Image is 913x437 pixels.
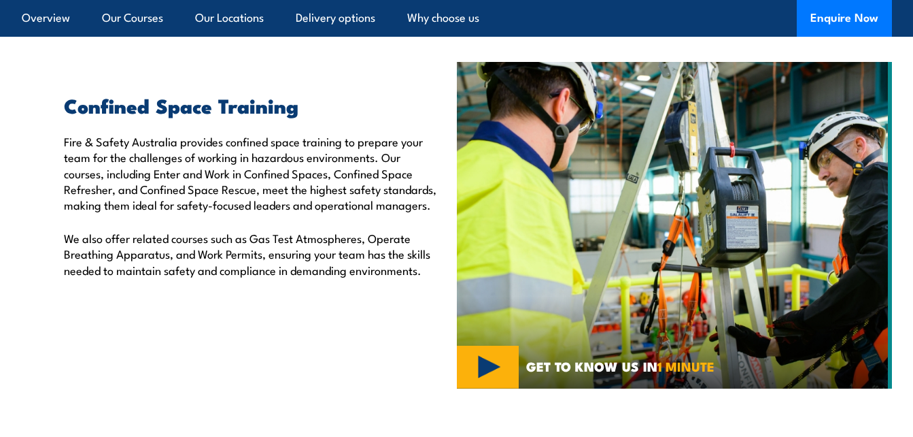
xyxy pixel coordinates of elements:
[64,133,436,213] p: Fire & Safety Australia provides confined space training to prepare your team for the challenges ...
[64,96,436,114] h2: Confined Space Training
[64,230,436,278] p: We also offer related courses such as Gas Test Atmospheres, Operate Breathing Apparatus, and Work...
[457,62,892,389] img: Confined Space Courses Australia
[657,356,714,376] strong: 1 MINUTE
[526,360,714,372] span: GET TO KNOW US IN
